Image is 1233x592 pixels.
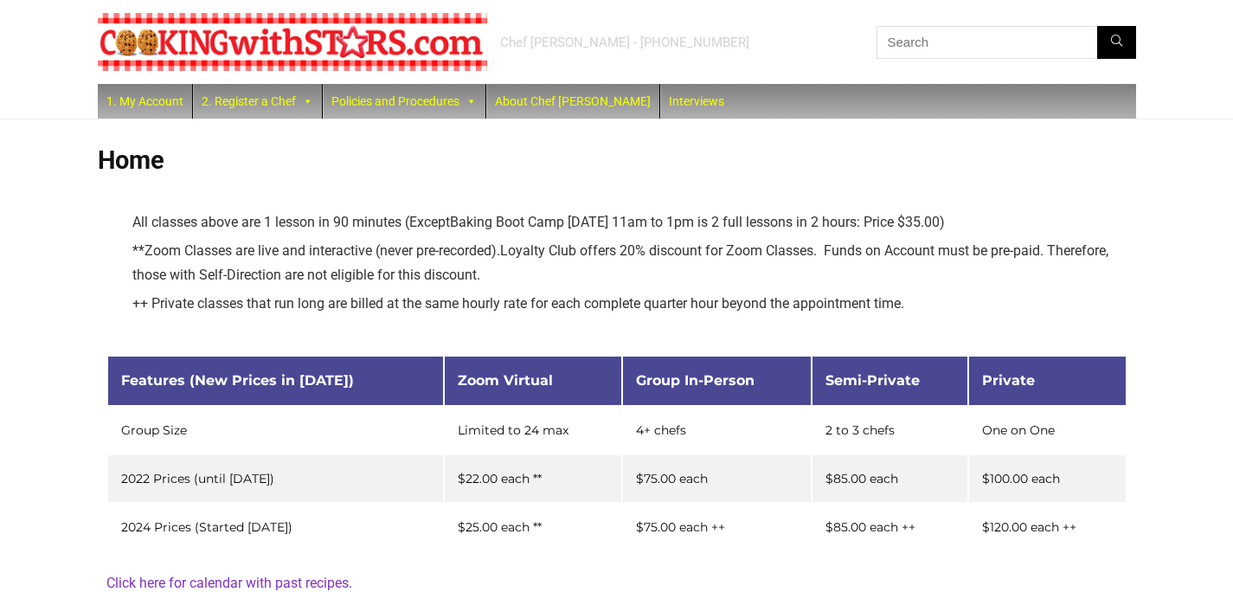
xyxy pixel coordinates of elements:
div: $25.00 each ** [458,521,609,533]
span: Group In-Person [636,372,755,389]
input: Search [877,26,1136,59]
div: 4+ chefs [636,424,797,436]
li: ++ Private classes that run long are billed at the same hourly rate for each complete quarter hou... [132,292,1127,316]
span: Features (New Prices in [DATE]) [121,372,354,389]
div: 2022 Prices (until [DATE]) [121,473,430,485]
div: $85.00 each ++ [825,521,955,533]
a: Click here for calendar with past recipes. [106,575,352,591]
a: About Chef [PERSON_NAME] [486,84,659,119]
span: Baking Boot Camp [DATE] 11am to 1pm is 2 full lessons in 2 hours: Price $35.00) [450,214,945,230]
div: Group Size [121,424,430,436]
div: $75.00 each [636,473,797,485]
div: $22.00 each ** [458,473,609,485]
a: Policies and Procedures [323,84,485,119]
li: ** Loyalty Club offers 20% discount for Zoom Classes. Funds on Account must be pre-paid. Therefor... [132,239,1127,287]
h1: Home [98,145,1136,175]
div: 2 to 3 chefs [825,424,955,436]
div: One on One [982,424,1112,436]
img: Chef Paula's Cooking With Stars [98,13,487,71]
a: Interviews [660,84,733,119]
a: 2. Register a Chef [193,84,322,119]
div: 2024 Prices (Started [DATE]) [121,521,430,533]
div: Chef [PERSON_NAME] - [PHONE_NUMBER] [500,34,749,51]
span: Zoom Classes are live and interactive (never pre-recorded). [144,242,500,259]
span: Zoom Virtual [458,372,553,389]
div: $120.00 each ++ [982,521,1112,533]
li: All classes above are 1 lesson in 90 minutes (Except [132,210,1127,235]
a: 1. My Account [98,84,192,119]
span: Semi-Private [825,372,920,389]
div: $75.00 each ++ [636,521,797,533]
button: Search [1097,26,1136,59]
div: $100.00 each [982,473,1112,485]
div: Limited to 24 max [458,424,609,436]
span: Private [982,372,1035,389]
div: $85.00 each [825,473,955,485]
